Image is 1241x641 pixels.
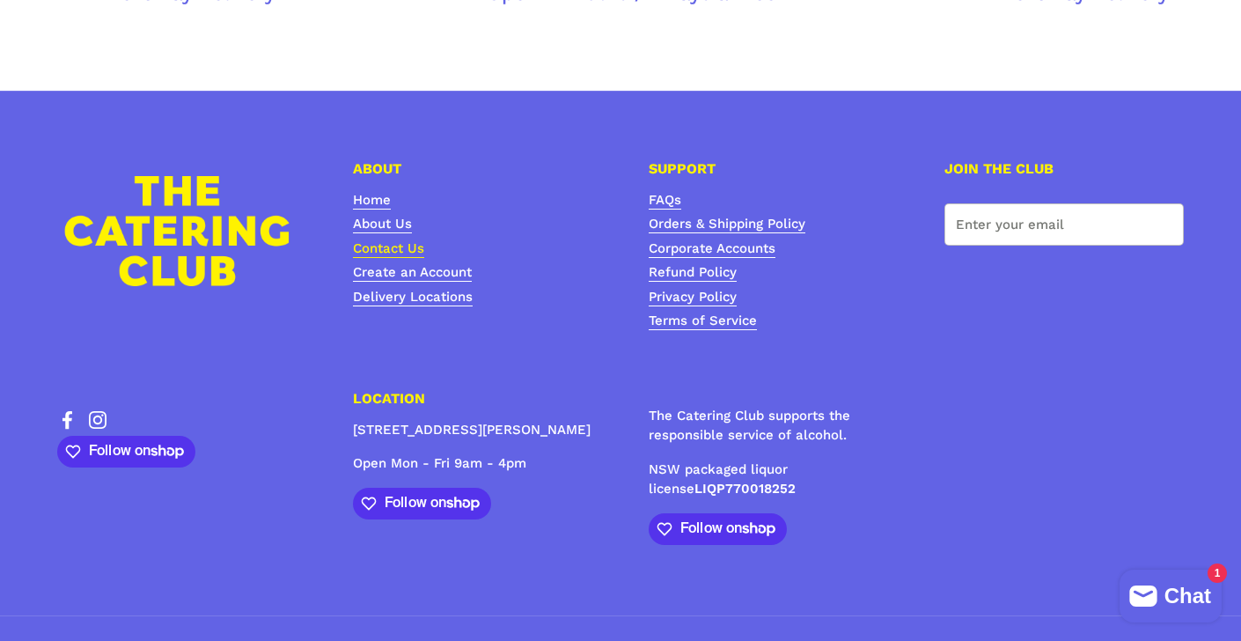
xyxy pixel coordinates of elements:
[353,216,412,233] a: About Us
[649,289,737,306] a: Privacy Policy
[353,420,592,440] p: [STREET_ADDRESS][PERSON_NAME]
[353,192,391,210] a: Home
[353,289,473,306] a: Delivery Locations
[649,313,757,330] a: Terms of Service
[353,453,592,474] p: Open Mon - Fri 9am - 4pm
[353,240,424,258] a: Contact Us
[353,392,592,406] h4: LOCATION
[649,240,775,258] a: Corporate Accounts
[649,192,681,210] a: FAQs
[649,406,888,446] p: The Catering Club supports the responsible service of alcohol.
[353,264,472,282] a: Create an Account
[944,162,1184,176] h4: JOIN THE CLUB
[649,460,888,499] p: NSW packaged liquor license
[944,203,1184,247] input: Enter your email
[1140,203,1184,247] button: Submit
[694,481,796,497] strong: LIQP770018252
[649,162,888,176] h4: SUPPORT
[649,216,805,233] a: Orders & Shipping Policy
[649,264,737,282] a: Refund Policy
[353,162,592,176] h4: ABOUT
[1114,570,1227,627] inbox-online-store-chat: Shopify online store chat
